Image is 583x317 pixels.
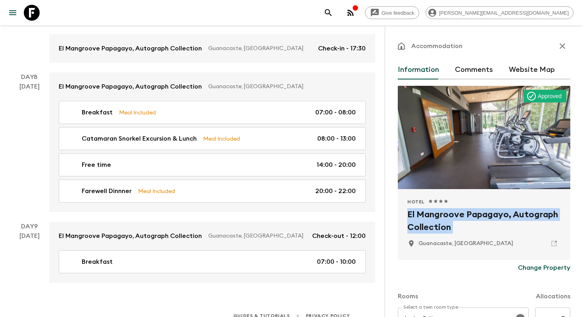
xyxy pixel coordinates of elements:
[59,82,202,91] p: El Mangroove Papagayo, Autograph Collection
[418,240,513,247] p: Guanacaste, Costa Rica
[208,83,359,91] p: Guanacaste, [GEOGRAPHIC_DATA]
[59,231,202,241] p: El Mangroove Papagayo, Autograph Collection
[407,199,425,205] span: Hotel
[82,257,113,267] p: Breakfast
[407,208,561,234] h2: El Mangroove Papagayo, Autograph Collection
[315,108,356,117] p: 07:00 - 08:00
[398,60,439,79] button: Information
[59,180,366,203] a: Farewell DinnnerMeal Included20:00 - 22:00
[82,186,132,196] p: Farewell Dinnner
[208,232,306,240] p: Guanacaste, [GEOGRAPHIC_DATA]
[10,222,49,231] p: Day 9
[312,231,366,241] p: Check-out - 12:00
[509,60,555,79] button: Website Map
[403,304,458,311] label: Select a twin room type
[320,5,336,21] button: search adventures
[208,44,312,52] p: Guanacaste, [GEOGRAPHIC_DATA]
[317,257,356,267] p: 07:00 - 10:00
[59,101,366,124] a: BreakfastMeal Included07:00 - 08:00
[59,44,202,53] p: El Mangroove Papagayo, Autograph Collection
[398,292,418,301] p: Rooms
[315,186,356,196] p: 20:00 - 22:00
[49,222,375,250] a: El Mangroove Papagayo, Autograph CollectionGuanacaste, [GEOGRAPHIC_DATA]Check-out - 12:00
[411,41,462,51] p: Accommodation
[138,187,175,195] p: Meal Included
[82,160,111,170] p: Free time
[398,86,570,189] div: Photo of El Mangroove Papagayo, Autograph Collection
[435,10,573,16] span: [PERSON_NAME][EMAIL_ADDRESS][DOMAIN_NAME]
[538,92,562,100] p: Approved
[318,44,366,53] p: Check-in - 17:30
[49,34,375,63] a: El Mangroove Papagayo, Autograph CollectionGuanacaste, [GEOGRAPHIC_DATA]Check-in - 17:30
[377,10,419,16] span: Give feedback
[536,292,570,301] p: Allocations
[518,263,570,273] p: Change Property
[119,108,156,117] p: Meal Included
[316,160,356,170] p: 14:00 - 20:00
[10,72,49,82] p: Day 8
[455,60,493,79] button: Comments
[365,6,419,19] a: Give feedback
[82,134,197,143] p: Catamaran Snorkel Excursion & Lunch
[82,108,113,117] p: Breakfast
[59,250,366,273] a: Breakfast07:00 - 10:00
[19,82,40,212] div: [DATE]
[59,153,366,176] a: Free time14:00 - 20:00
[19,231,40,283] div: [DATE]
[426,6,573,19] div: [PERSON_NAME][EMAIL_ADDRESS][DOMAIN_NAME]
[317,134,356,143] p: 08:00 - 13:00
[59,127,366,150] a: Catamaran Snorkel Excursion & LunchMeal Included08:00 - 13:00
[49,72,375,101] a: El Mangroove Papagayo, Autograph CollectionGuanacaste, [GEOGRAPHIC_DATA]
[5,5,21,21] button: menu
[203,134,240,143] p: Meal Included
[518,260,570,276] button: Change Property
